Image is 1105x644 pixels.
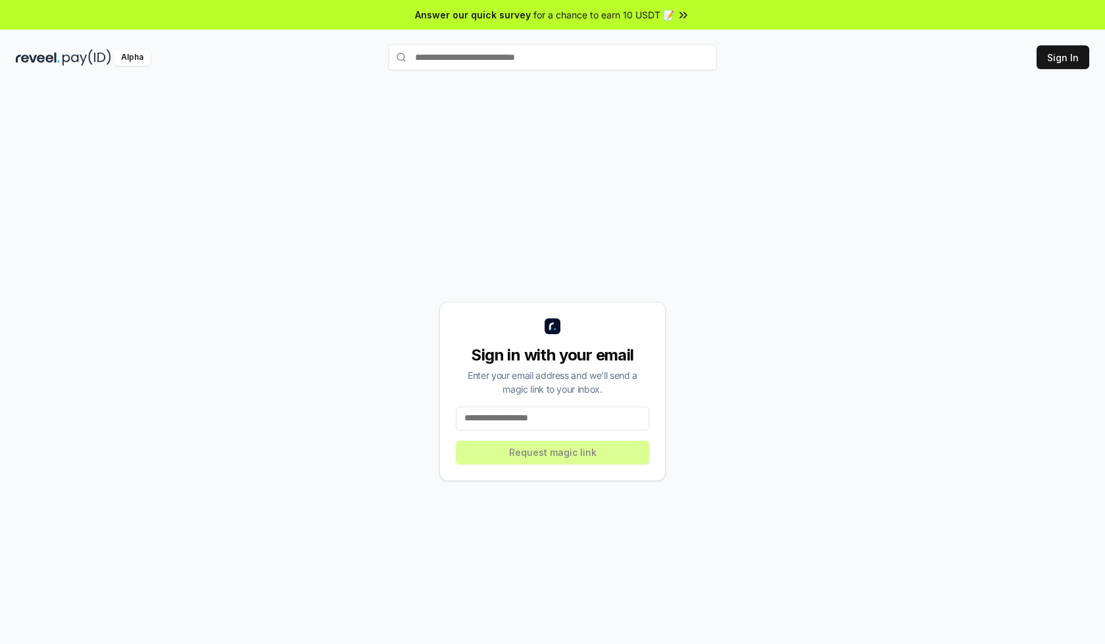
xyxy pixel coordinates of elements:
[16,49,60,66] img: reveel_dark
[456,345,649,366] div: Sign in with your email
[533,8,674,22] span: for a chance to earn 10 USDT 📝
[62,49,111,66] img: pay_id
[415,8,531,22] span: Answer our quick survey
[114,49,151,66] div: Alpha
[456,368,649,396] div: Enter your email address and we’ll send a magic link to your inbox.
[1037,45,1089,69] button: Sign In
[545,318,560,334] img: logo_small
